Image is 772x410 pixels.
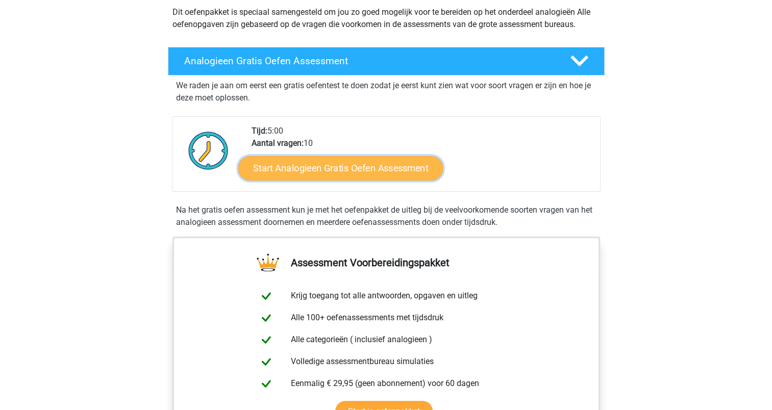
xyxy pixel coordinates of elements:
[183,125,234,176] img: Klok
[184,55,554,67] h4: Analogieen Gratis Oefen Assessment
[252,126,267,136] b: Tijd:
[172,6,600,31] p: Dit oefenpakket is speciaal samengesteld om jou zo goed mogelijk voor te bereiden op het onderdee...
[176,80,596,104] p: We raden je aan om eerst een gratis oefentest te doen zodat je eerst kunt zien wat voor soort vra...
[238,156,443,180] a: Start Analogieen Gratis Oefen Assessment
[164,47,609,75] a: Analogieen Gratis Oefen Assessment
[252,138,304,148] b: Aantal vragen:
[244,125,600,191] div: 5:00 10
[172,204,601,228] div: Na het gratis oefen assessment kun je met het oefenpakket de uitleg bij de veelvoorkomende soorte...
